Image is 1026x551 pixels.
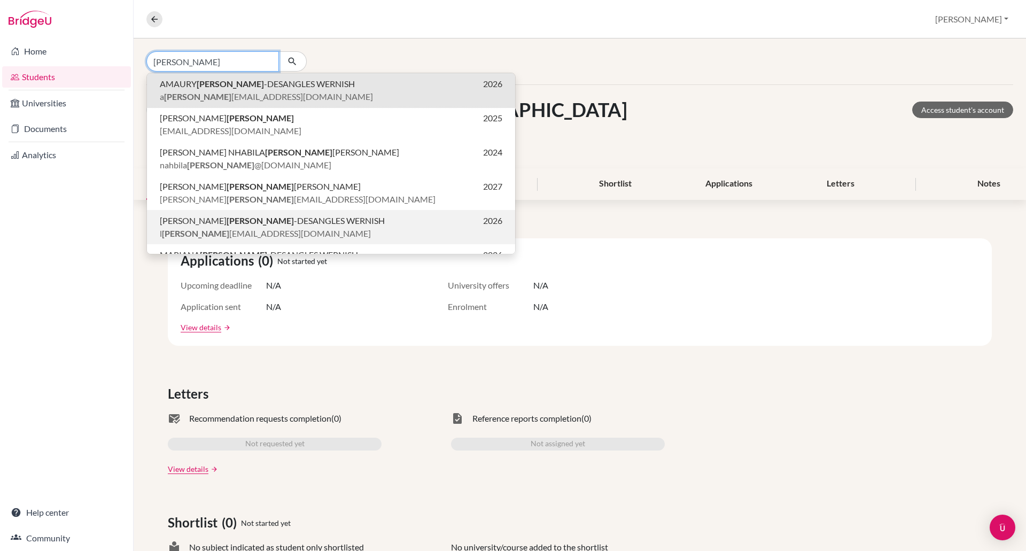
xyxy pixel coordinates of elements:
[814,168,867,200] div: Letters
[483,77,502,90] span: 2026
[448,300,533,313] span: Enrolment
[258,251,277,270] span: (0)
[200,250,267,260] b: [PERSON_NAME]
[147,210,515,244] button: [PERSON_NAME][PERSON_NAME]-DESANGLES WERNISH2026l[PERSON_NAME][EMAIL_ADDRESS][DOMAIN_NAME]
[533,300,548,313] span: N/A
[227,113,294,123] b: [PERSON_NAME]
[181,322,221,333] a: View details
[2,92,131,114] a: Universities
[168,513,222,532] span: Shortlist
[965,168,1013,200] div: Notes
[227,181,294,191] b: [PERSON_NAME]
[586,168,644,200] div: Shortlist
[483,112,502,125] span: 2025
[2,502,131,523] a: Help center
[241,517,291,529] span: Not started yet
[2,118,131,139] a: Documents
[160,90,373,103] span: a [EMAIL_ADDRESS][DOMAIN_NAME]
[181,251,258,270] span: Applications
[222,513,241,532] span: (0)
[581,412,592,425] span: (0)
[693,168,765,200] div: Applications
[2,66,131,88] a: Students
[189,412,331,425] span: Recommendation requests completion
[168,384,213,403] span: Letters
[168,463,208,475] a: View details
[160,180,361,193] span: [PERSON_NAME] [PERSON_NAME]
[164,91,231,102] b: [PERSON_NAME]
[160,112,294,125] span: [PERSON_NAME]
[2,527,131,549] a: Community
[147,73,515,107] button: AMAURY[PERSON_NAME]-DESANGLES WERNISH2026a[PERSON_NAME][EMAIL_ADDRESS][DOMAIN_NAME]
[147,107,515,142] button: [PERSON_NAME][PERSON_NAME]2025[EMAIL_ADDRESS][DOMAIN_NAME]
[160,77,355,90] span: AMAURY -DESANGLES WERNISH
[930,9,1013,29] button: [PERSON_NAME]
[162,228,229,238] b: [PERSON_NAME]
[990,515,1015,540] div: Open Intercom Messenger
[2,144,131,166] a: Analytics
[147,142,515,176] button: [PERSON_NAME] NHABILA[PERSON_NAME][PERSON_NAME]2024nahbila[PERSON_NAME]@[DOMAIN_NAME]
[2,41,131,62] a: Home
[472,412,581,425] span: Reference reports completion
[160,214,385,227] span: [PERSON_NAME] -DESANGLES WERNISH
[451,412,464,425] span: task
[181,279,266,292] span: Upcoming deadline
[160,146,399,159] span: [PERSON_NAME] NHABILA [PERSON_NAME]
[160,193,436,206] span: [PERSON_NAME] [EMAIL_ADDRESS][DOMAIN_NAME]
[160,227,371,240] span: l [EMAIL_ADDRESS][DOMAIN_NAME]
[227,194,294,204] b: [PERSON_NAME]
[181,300,266,313] span: Application sent
[160,125,301,137] span: [EMAIL_ADDRESS][DOMAIN_NAME]
[448,279,533,292] span: University offers
[245,438,305,451] span: Not requested yet
[531,438,585,451] span: Not assigned yet
[197,79,264,89] b: [PERSON_NAME]
[147,244,515,278] button: MARIANA[PERSON_NAME]-DESANGLES WERNISH2026m[PERSON_NAME][EMAIL_ADDRESS][DOMAIN_NAME]
[187,160,254,170] b: [PERSON_NAME]
[265,147,332,157] b: [PERSON_NAME]
[147,176,515,210] button: [PERSON_NAME][PERSON_NAME][PERSON_NAME]2027[PERSON_NAME][PERSON_NAME][EMAIL_ADDRESS][DOMAIN_NAME]
[483,180,502,193] span: 2027
[483,146,502,159] span: 2024
[533,279,548,292] span: N/A
[266,300,281,313] span: N/A
[208,465,218,473] a: arrow_forward
[168,412,181,425] span: mark_email_read
[160,249,358,261] span: MARIANA -DESANGLES WERNISH
[160,159,331,172] span: nahbila @[DOMAIN_NAME]
[227,215,294,226] b: [PERSON_NAME]
[483,214,502,227] span: 2026
[331,412,341,425] span: (0)
[912,102,1013,118] a: Access student's account
[221,324,231,331] a: arrow_forward
[277,255,327,267] span: Not started yet
[483,249,502,261] span: 2026
[9,11,51,28] img: Bridge-U
[146,51,279,72] input: Find student by name...
[266,279,281,292] span: N/A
